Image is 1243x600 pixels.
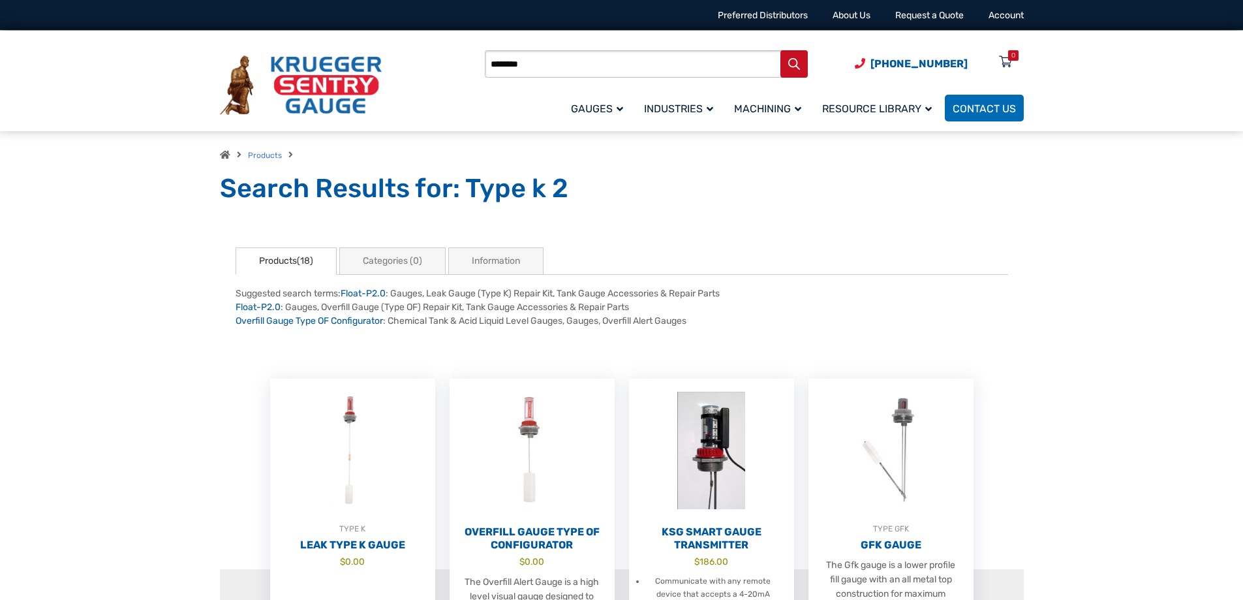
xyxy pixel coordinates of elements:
a: Request a Quote [895,10,964,21]
div: TYPE K [270,522,435,535]
h2: GFK Gauge [808,539,974,552]
a: About Us [833,10,870,21]
span: $ [694,556,699,567]
span: Machining [734,103,801,115]
div: Suggested search terms: : Gauges, Leak Gauge (Type K) Repair Kit, Tank Gauge Accessories & Repair... [236,287,1008,328]
a: Industries [636,93,726,123]
a: Machining [726,93,814,123]
div: TYPE GFK [808,522,974,535]
a: Float-P2.0 [341,288,386,299]
h2: Overfill Gauge Type OF Configurator [450,526,615,552]
img: GFK Gauge [808,379,974,522]
a: Resource Library [814,93,945,123]
a: Contact Us [945,95,1024,121]
span: Gauges [571,103,623,115]
a: Account [989,10,1024,21]
a: Categories (0) [339,247,446,275]
bdi: 0.00 [519,556,544,567]
h1: Search Results for: Type k 2 [220,172,1024,205]
a: Phone Number (920) 434-8860 [855,55,968,72]
a: Information [448,247,544,275]
bdi: 0.00 [340,556,365,567]
img: KSG Smart Gauge Transmitter [629,379,794,522]
span: Contact Us [953,103,1016,115]
img: Krueger Sentry Gauge [220,55,382,116]
span: [PHONE_NUMBER] [870,57,968,70]
span: Resource Library [822,103,932,115]
a: Preferred Distributors [718,10,808,21]
h2: KSG Smart Gauge Transmitter [629,526,794,552]
img: Leak Detection Gauge [270,379,435,522]
bdi: 186.00 [694,556,728,567]
img: Overfill Gauge Type OF Configurator [450,379,615,522]
a: Gauges [563,93,636,123]
div: 0 [1011,50,1015,61]
span: $ [519,556,525,567]
a: Products [248,151,282,160]
a: Float-P2.0 [236,302,281,313]
span: Industries [644,103,713,115]
span: $ [340,556,345,567]
h2: Leak Type K Gauge [270,539,435,552]
a: Products(18) [236,247,337,275]
a: Overfill Gauge Type OF Configurator [236,315,383,326]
